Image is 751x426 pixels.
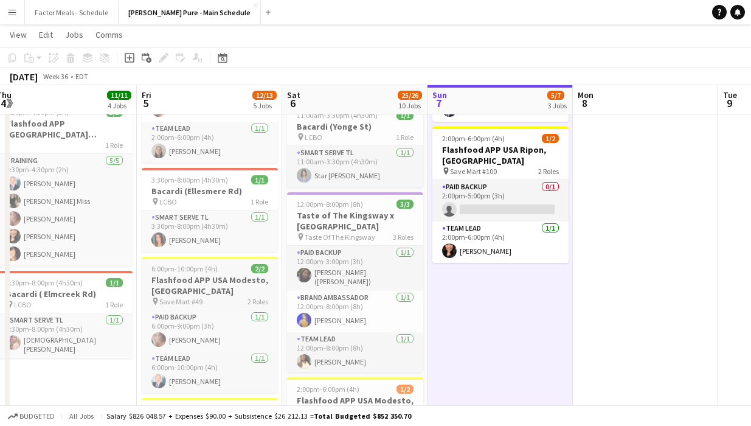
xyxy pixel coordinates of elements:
[287,291,423,332] app-card-role: Brand Ambassador1/112:00pm-8:00pm (8h)[PERSON_NAME]
[287,121,423,132] h3: Bacardi (Yonge St)
[431,96,447,110] span: 7
[251,197,268,206] span: 1 Role
[65,29,83,40] span: Jobs
[247,297,268,306] span: 2 Roles
[105,300,123,309] span: 1 Role
[287,210,423,232] h3: Taste of The Kingsway x [GEOGRAPHIC_DATA]
[287,246,423,291] app-card-role: Paid Backup1/112:00pm-3:00pm (3h)[PERSON_NAME] ([PERSON_NAME]) [PERSON_NAME]
[251,175,268,184] span: 1/1
[39,29,53,40] span: Edit
[91,27,128,43] a: Comms
[432,180,569,222] app-card-role: Paid Backup0/12:00pm-5:00pm (3h)
[305,232,375,242] span: Taste Of The Kingsway
[142,89,151,100] span: Fri
[297,111,378,120] span: 11:00am-3:30pm (4h30m)
[119,1,261,24] button: [PERSON_NAME] Pure - Main Schedule
[297,385,359,394] span: 2:00pm-6:00pm (4h)
[251,264,268,273] span: 2/2
[314,411,411,421] span: Total Budgeted $852 350.70
[142,186,278,197] h3: Bacardi (Ellesmere Rd)
[5,27,32,43] a: View
[396,385,414,394] span: 1/2
[252,91,277,100] span: 12/13
[140,96,151,110] span: 5
[75,72,88,81] div: EDT
[396,111,414,120] span: 1/1
[10,71,38,83] div: [DATE]
[548,101,567,110] div: 3 Jobs
[578,89,594,100] span: Mon
[106,411,411,421] div: Salary $826 048.57 + Expenses $90.00 + Subsistence $26 212.13 =
[142,274,278,296] h3: Flashfood APP USA Modesto, [GEOGRAPHIC_DATA]
[538,167,559,176] span: 2 Roles
[60,27,88,43] a: Jobs
[432,222,569,263] app-card-role: Team Lead1/12:00pm-6:00pm (4h)[PERSON_NAME]
[142,257,278,393] app-job-card: 6:00pm-10:00pm (4h)2/2Flashfood APP USA Modesto, [GEOGRAPHIC_DATA] Save Mart #492 RolesPaid Backu...
[721,96,737,110] span: 9
[287,332,423,374] app-card-role: Team Lead1/112:00pm-8:00pm (8h)[PERSON_NAME]
[67,411,96,421] span: All jobs
[432,89,447,100] span: Sun
[40,72,71,81] span: Week 36
[159,197,177,206] span: LCBO
[287,103,423,187] app-job-card: 11:00am-3:30pm (4h30m)1/1Bacardi (Yonge St) LCBO1 RoleSmart Serve TL1/111:00am-3:30pm (4h30m)Star...
[547,91,564,100] span: 5/7
[151,175,228,184] span: 3:30pm-8:00pm (4h30m)
[253,101,276,110] div: 5 Jobs
[542,134,559,143] span: 1/2
[398,91,422,100] span: 25/26
[151,264,218,273] span: 6:00pm-10:00pm (4h)
[19,412,55,421] span: Budgeted
[142,352,278,393] app-card-role: Team Lead1/16:00pm-10:00pm (4h)[PERSON_NAME]
[142,168,278,252] app-job-card: 3:30pm-8:00pm (4h30m)1/1Bacardi (Ellesmere Rd) LCBO1 RoleSmart Serve TL1/13:30pm-8:00pm (4h30m)[P...
[108,101,131,110] div: 4 Jobs
[396,133,414,142] span: 1 Role
[287,192,423,372] app-job-card: 12:00pm-8:00pm (8h)3/3Taste of The Kingsway x [GEOGRAPHIC_DATA] Taste Of The Kingsway3 RolesPaid ...
[142,122,278,163] app-card-role: Team Lead1/12:00pm-6:00pm (4h)[PERSON_NAME]
[25,1,119,24] button: Factor Meals - Schedule
[287,395,423,417] h3: Flashfood APP USA Modesto, [GEOGRAPHIC_DATA]
[107,91,131,100] span: 11/11
[159,297,202,306] span: Save Mart #49
[442,134,505,143] span: 2:00pm-6:00pm (4h)
[398,101,421,110] div: 10 Jobs
[287,146,423,187] app-card-role: Smart Serve TL1/111:00am-3:30pm (4h30m)Star [PERSON_NAME]
[106,278,123,287] span: 1/1
[450,167,497,176] span: Save Mart #100
[287,89,300,100] span: Sat
[432,127,569,263] app-job-card: 2:00pm-6:00pm (4h)1/2Flashfood APP USA Ripon, [GEOGRAPHIC_DATA] Save Mart #1002 RolesPaid Backup0...
[723,89,737,100] span: Tue
[142,310,278,352] app-card-role: Paid Backup1/16:00pm-9:00pm (3h)[PERSON_NAME]
[432,144,569,166] h3: Flashfood APP USA Ripon, [GEOGRAPHIC_DATA]
[34,27,58,43] a: Edit
[142,211,278,252] app-card-role: Smart Serve TL1/13:30pm-8:00pm (4h30m)[PERSON_NAME]
[396,200,414,209] span: 3/3
[14,300,32,309] span: LCBO
[305,133,322,142] span: LCBO
[576,96,594,110] span: 8
[285,96,300,110] span: 6
[6,278,83,287] span: 3:30pm-8:00pm (4h30m)
[6,410,57,423] button: Budgeted
[297,200,363,209] span: 12:00pm-8:00pm (8h)
[10,29,27,40] span: View
[105,141,123,150] span: 1 Role
[95,29,123,40] span: Comms
[393,232,414,242] span: 3 Roles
